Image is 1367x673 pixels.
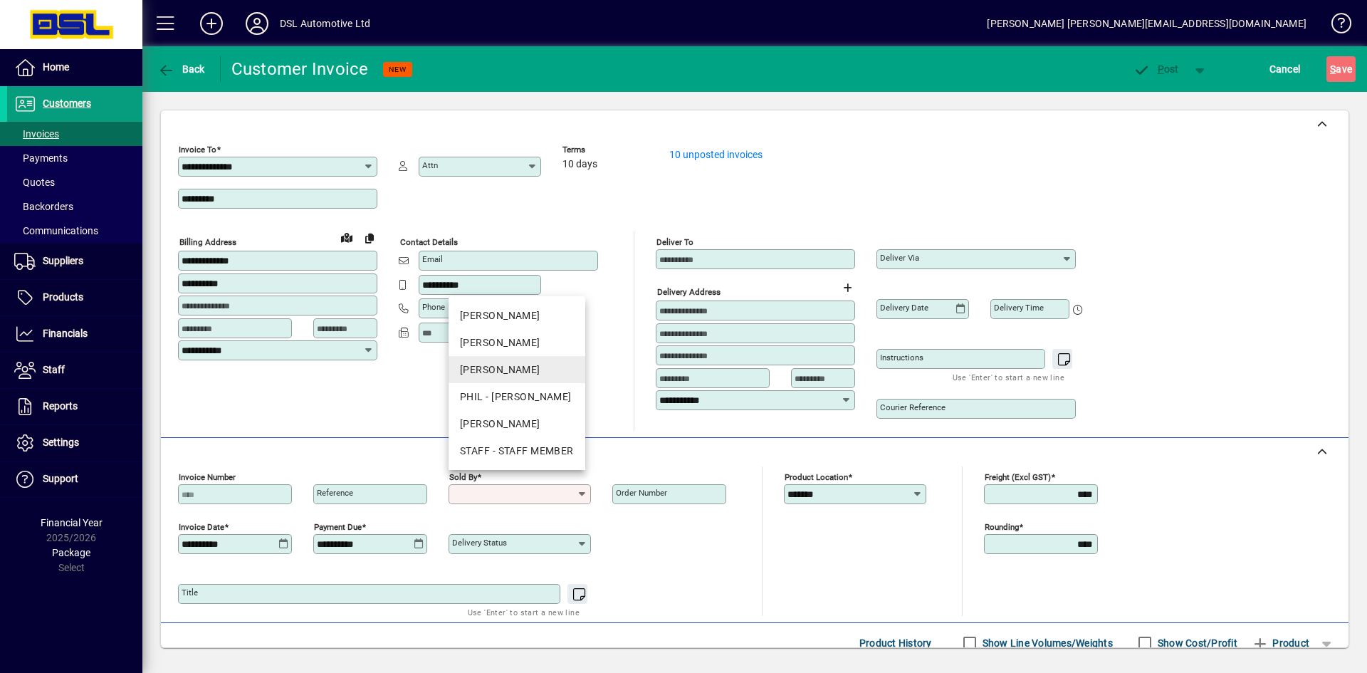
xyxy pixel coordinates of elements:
a: View on map [335,226,358,249]
a: 10 unposted invoices [669,149,763,160]
button: Post [1126,56,1186,82]
div: PHIL - [PERSON_NAME] [460,390,574,405]
button: Save [1326,56,1356,82]
mat-label: Invoice To [179,145,216,155]
mat-option: CHRISTINE - Christine Mulholland [449,329,585,356]
mat-label: Deliver To [656,237,693,247]
span: Financials [43,328,88,339]
span: 10 days [562,159,597,170]
button: Profile [234,11,280,36]
button: Cancel [1266,56,1304,82]
a: Communications [7,219,142,243]
button: Back [154,56,209,82]
span: Suppliers [43,255,83,266]
span: Settings [43,437,79,448]
span: ost [1133,63,1179,75]
mat-option: STAFF - STAFF MEMBER [449,437,585,464]
span: NEW [389,65,407,74]
div: [PERSON_NAME] [PERSON_NAME][EMAIL_ADDRESS][DOMAIN_NAME] [987,12,1306,35]
mat-label: Product location [785,472,848,482]
span: Quotes [14,177,55,188]
span: Product [1252,632,1309,654]
mat-option: ERIC - Eric Liddington [449,356,585,383]
span: Cancel [1269,58,1301,80]
a: Home [7,50,142,85]
span: Products [43,291,83,303]
mat-label: Title [182,588,198,598]
app-page-header-button: Back [142,56,221,82]
button: Add [189,11,234,36]
label: Show Line Volumes/Weights [980,636,1113,650]
a: Payments [7,146,142,170]
span: Communications [14,225,98,236]
mat-label: Delivery date [880,303,928,313]
mat-hint: Use 'Enter' to start a new line [468,604,580,620]
a: Quotes [7,170,142,194]
span: Customers [43,98,91,109]
span: Product History [859,632,932,654]
a: Products [7,280,142,315]
span: Backorders [14,201,73,212]
button: Choose address [836,276,859,299]
span: Package [52,547,90,558]
span: Back [157,63,205,75]
span: Home [43,61,69,73]
span: ave [1330,58,1352,80]
mat-label: Invoice date [179,522,224,532]
mat-label: Order number [616,488,667,498]
div: [PERSON_NAME] [460,335,574,350]
mat-label: Email [422,254,443,264]
mat-label: Courier Reference [880,402,946,412]
span: Support [43,473,78,484]
span: Financial Year [41,517,103,528]
mat-option: Scott - Scott A [449,410,585,437]
mat-option: PHIL - Phil Rose [449,383,585,410]
span: Staff [43,364,65,375]
mat-label: Delivery status [452,538,507,548]
div: [PERSON_NAME] [460,362,574,377]
mat-label: Attn [422,160,438,170]
div: STAFF - STAFF MEMBER [460,444,574,459]
a: Financials [7,316,142,352]
mat-label: Phone [422,302,445,312]
mat-label: Deliver via [880,253,919,263]
div: [PERSON_NAME] [460,308,574,323]
div: Customer Invoice [231,58,369,80]
mat-label: Sold by [449,472,477,482]
mat-option: BRENT - B G [449,302,585,329]
span: Reports [43,400,78,412]
a: Invoices [7,122,142,146]
mat-label: Freight (excl GST) [985,472,1051,482]
div: [PERSON_NAME] [460,417,574,432]
mat-label: Invoice number [179,472,236,482]
mat-label: Instructions [880,353,923,362]
a: Staff [7,353,142,388]
button: Product [1245,630,1316,656]
span: S [1330,63,1336,75]
a: Support [7,461,142,497]
a: Backorders [7,194,142,219]
span: Terms [562,145,648,155]
label: Show Cost/Profit [1155,636,1237,650]
a: Suppliers [7,244,142,279]
a: Settings [7,425,142,461]
div: DSL Automotive Ltd [280,12,370,35]
span: Invoices [14,128,59,140]
mat-label: Delivery time [994,303,1044,313]
mat-label: Rounding [985,522,1019,532]
span: P [1158,63,1164,75]
span: Payments [14,152,68,164]
mat-hint: Use 'Enter' to start a new line [953,369,1064,385]
button: Copy to Delivery address [358,226,381,249]
mat-label: Payment due [314,522,362,532]
mat-label: Reference [317,488,353,498]
a: Reports [7,389,142,424]
button: Product History [854,630,938,656]
a: Knowledge Base [1321,3,1349,49]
